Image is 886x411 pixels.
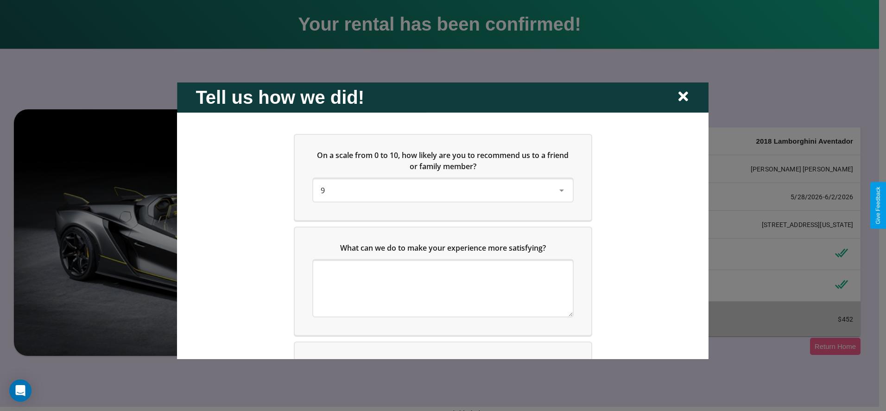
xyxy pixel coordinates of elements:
[9,379,32,402] div: Open Intercom Messenger
[295,134,591,220] div: On a scale from 0 to 10, how likely are you to recommend us to a friend or family member?
[196,87,364,107] h2: Tell us how we did!
[340,242,546,253] span: What can we do to make your experience more satisfying?
[313,149,573,171] h5: On a scale from 0 to 10, how likely are you to recommend us to a friend or family member?
[313,179,573,201] div: On a scale from 0 to 10, how likely are you to recommend us to a friend or family member?
[317,150,571,171] span: On a scale from 0 to 10, how likely are you to recommend us to a friend or family member?
[323,357,557,367] span: Which of the following features do you value the most in a vehicle?
[875,187,881,224] div: Give Feedback
[321,185,325,195] span: 9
